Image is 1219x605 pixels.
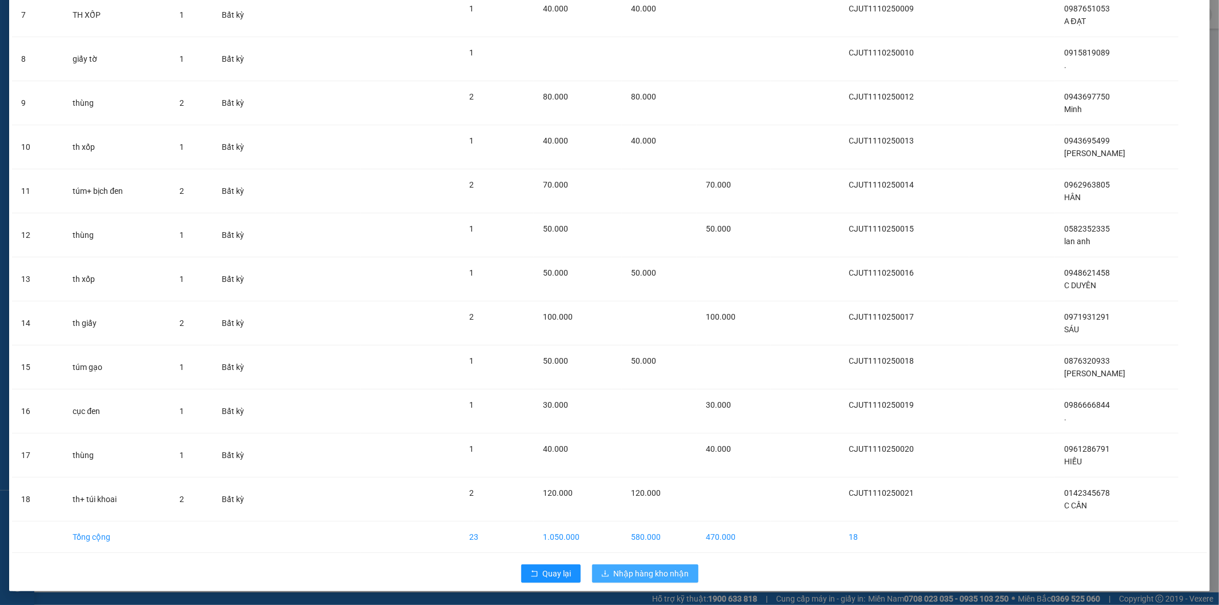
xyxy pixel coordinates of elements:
td: th xốp [63,257,170,301]
td: Bất kỳ [213,257,275,301]
span: 1 [469,224,474,233]
span: Minh [1064,105,1082,114]
span: 1 [469,400,474,409]
td: Bất kỳ [213,301,275,345]
span: lan anh [1064,237,1090,246]
span: 100.000 [706,312,736,321]
span: 1 [469,268,474,277]
span: Nhập hàng kho nhận [614,567,689,580]
span: 50.000 [631,268,656,277]
td: Bất kỳ [213,213,275,257]
td: Tổng cộng [63,522,170,553]
span: 40.000 [631,4,656,13]
span: 50.000 [543,356,568,365]
td: 9 [12,81,63,125]
td: Bất kỳ [213,345,275,389]
td: 470.000 [697,522,772,553]
span: 2 [469,180,474,189]
span: 0948621458 [1064,268,1110,277]
span: [PERSON_NAME] [1064,149,1125,158]
span: CJUT1110250015 [849,224,914,233]
span: HÂN [1064,193,1081,202]
span: 30.000 [543,400,568,409]
td: giấy tờ [63,37,170,81]
td: thùng [63,433,170,477]
span: 30.000 [706,400,731,409]
span: CJUT1110250009 [849,4,914,13]
span: 1 [179,451,184,460]
td: cục đen [63,389,170,433]
td: thùng [63,81,170,125]
td: Bất kỳ [213,81,275,125]
span: 80.000 [543,92,568,101]
span: 0142345678 [1064,488,1110,497]
span: CJUT1110250014 [849,180,914,189]
td: Bất kỳ [213,37,275,81]
span: 40.000 [543,136,568,145]
td: 23 [460,522,534,553]
span: 1 [179,142,184,152]
span: CJUT1110250013 [849,136,914,145]
span: 40.000 [631,136,656,145]
span: 2 [179,319,184,328]
span: 2 [469,312,474,321]
span: 1 [179,363,184,372]
span: 120.000 [543,488,573,497]
td: Bất kỳ [213,169,275,213]
td: Bất kỳ [213,125,275,169]
span: 0915819089 [1064,48,1110,57]
span: 2 [469,488,474,497]
span: 50.000 [631,356,656,365]
td: th xốp [63,125,170,169]
span: 1 [179,10,184,19]
span: [PERSON_NAME] [1064,369,1125,378]
button: downloadNhập hàng kho nhận [592,564,698,583]
span: SÁU [1064,325,1079,334]
span: C DUYÊN [1064,281,1096,290]
td: Bất kỳ [213,477,275,522]
span: CJUT1110250021 [849,488,914,497]
span: 70.000 [543,180,568,189]
td: thùng [63,213,170,257]
span: 0962963805 [1064,180,1110,189]
span: 0582352335 [1064,224,1110,233]
span: 0943697750 [1064,92,1110,101]
td: 13 [12,257,63,301]
span: HIẾU [1064,457,1082,466]
td: 16 [12,389,63,433]
td: Bất kỳ [213,433,275,477]
span: 0943695499 [1064,136,1110,145]
span: CJUT1110250018 [849,356,914,365]
span: 0987651053 [1064,4,1110,13]
td: 14 [12,301,63,345]
button: rollbackQuay lại [521,564,581,583]
span: 0876320933 [1064,356,1110,365]
span: CJUT1110250010 [849,48,914,57]
span: C CẦN [1064,501,1087,510]
span: A ĐẠT [1064,17,1086,26]
td: 1.050.000 [534,522,622,553]
span: 0986666844 [1064,400,1110,409]
span: CJUT1110250020 [849,444,914,453]
td: túm gạo [63,345,170,389]
span: 2 [179,98,184,108]
span: 50.000 [706,224,731,233]
span: 2 [469,92,474,101]
span: 1 [179,54,184,63]
span: 2 [179,495,184,504]
span: 40.000 [543,4,568,13]
span: CJUT1110250012 [849,92,914,101]
span: 0971931291 [1064,312,1110,321]
span: . [1064,413,1066,422]
span: 0961286791 [1064,444,1110,453]
span: CJUT1110250016 [849,268,914,277]
span: 50.000 [543,268,568,277]
span: Quay lại [543,567,571,580]
td: 8 [12,37,63,81]
span: 1 [469,4,474,13]
span: CJUT1110250019 [849,400,914,409]
span: 1 [179,274,184,284]
td: 12 [12,213,63,257]
td: 10 [12,125,63,169]
span: 2 [179,186,184,196]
